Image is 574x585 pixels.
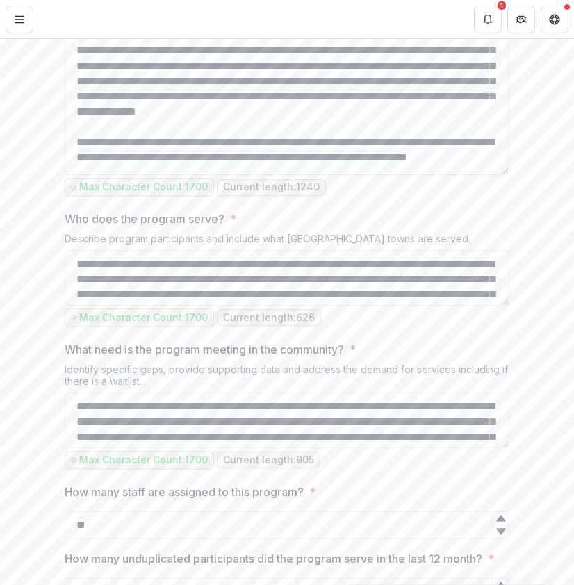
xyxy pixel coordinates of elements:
[6,6,33,33] button: Toggle Menu
[65,550,482,567] p: How many unduplicated participants did the program serve in the last 12 month?
[223,312,315,324] p: Current length: 626
[223,181,320,193] p: Current length: 1240
[65,211,224,227] p: Who does the program serve?
[65,341,344,358] p: What need is the program meeting in the community?
[65,363,509,393] div: Identify specific gaps, provide supporting data and address the demand for services including if ...
[65,233,509,250] div: Describe program participants and include what [GEOGRAPHIC_DATA] towns are served.
[223,454,314,466] p: Current length: 905
[474,6,502,33] button: Notifications
[79,454,208,466] p: Max Character Count: 1700
[79,181,208,193] p: Max Character Count: 1700
[507,6,535,33] button: Partners
[79,312,208,324] p: Max Character Count: 1700
[498,1,506,10] div: 1
[65,484,304,500] p: How many staff are assigned to this program?
[541,6,568,33] button: Get Help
